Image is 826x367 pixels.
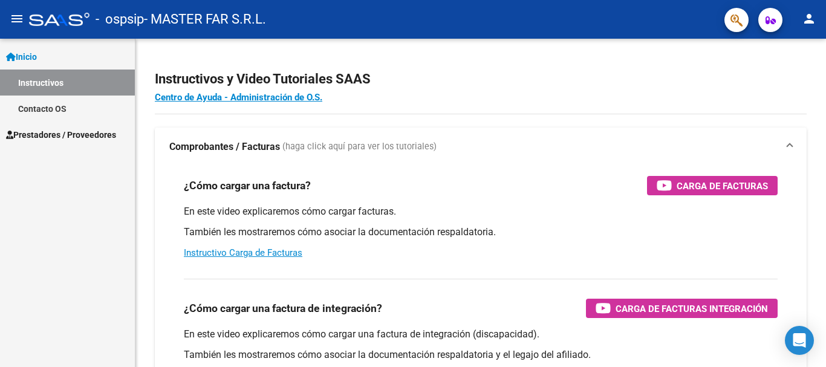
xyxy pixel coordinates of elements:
span: - MASTER FAR S.R.L. [144,6,266,33]
p: En este video explicaremos cómo cargar facturas. [184,205,778,218]
span: Prestadores / Proveedores [6,128,116,141]
span: Carga de Facturas Integración [616,301,768,316]
mat-expansion-panel-header: Comprobantes / Facturas (haga click aquí para ver los tutoriales) [155,128,807,166]
a: Instructivo Carga de Facturas [184,247,302,258]
h3: ¿Cómo cargar una factura de integración? [184,300,382,317]
strong: Comprobantes / Facturas [169,140,280,154]
mat-icon: person [802,11,816,26]
mat-icon: menu [10,11,24,26]
span: - ospsip [96,6,144,33]
a: Centro de Ayuda - Administración de O.S. [155,92,322,103]
h2: Instructivos y Video Tutoriales SAAS [155,68,807,91]
div: Open Intercom Messenger [785,326,814,355]
button: Carga de Facturas Integración [586,299,778,318]
h3: ¿Cómo cargar una factura? [184,177,311,194]
button: Carga de Facturas [647,176,778,195]
span: (haga click aquí para ver los tutoriales) [282,140,437,154]
p: También les mostraremos cómo asociar la documentación respaldatoria y el legajo del afiliado. [184,348,778,362]
span: Carga de Facturas [677,178,768,193]
p: En este video explicaremos cómo cargar una factura de integración (discapacidad). [184,328,778,341]
span: Inicio [6,50,37,63]
p: También les mostraremos cómo asociar la documentación respaldatoria. [184,226,778,239]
